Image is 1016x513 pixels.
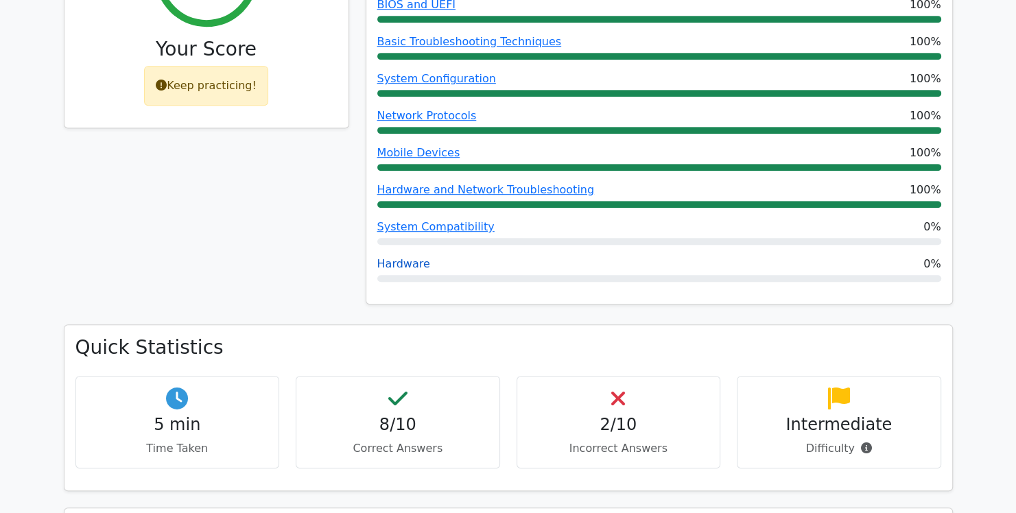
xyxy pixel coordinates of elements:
[377,72,496,85] a: System Configuration
[923,219,941,235] span: 0%
[748,440,930,457] p: Difficulty
[910,182,941,198] span: 100%
[377,146,460,159] a: Mobile Devices
[910,34,941,50] span: 100%
[748,415,930,435] h4: Intermediate
[87,440,268,457] p: Time Taken
[75,336,941,359] h3: Quick Statistics
[377,257,430,270] a: Hardware
[307,440,488,457] p: Correct Answers
[75,38,338,61] h3: Your Score
[377,183,595,196] a: Hardware and Network Troubleshooting
[144,66,268,106] div: Keep practicing!
[528,440,709,457] p: Incorrect Answers
[910,71,941,87] span: 100%
[923,256,941,272] span: 0%
[87,415,268,435] h4: 5 min
[528,415,709,435] h4: 2/10
[377,220,495,233] a: System Compatibility
[377,109,477,122] a: Network Protocols
[910,108,941,124] span: 100%
[307,415,488,435] h4: 8/10
[910,145,941,161] span: 100%
[377,35,562,48] a: Basic Troubleshooting Techniques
